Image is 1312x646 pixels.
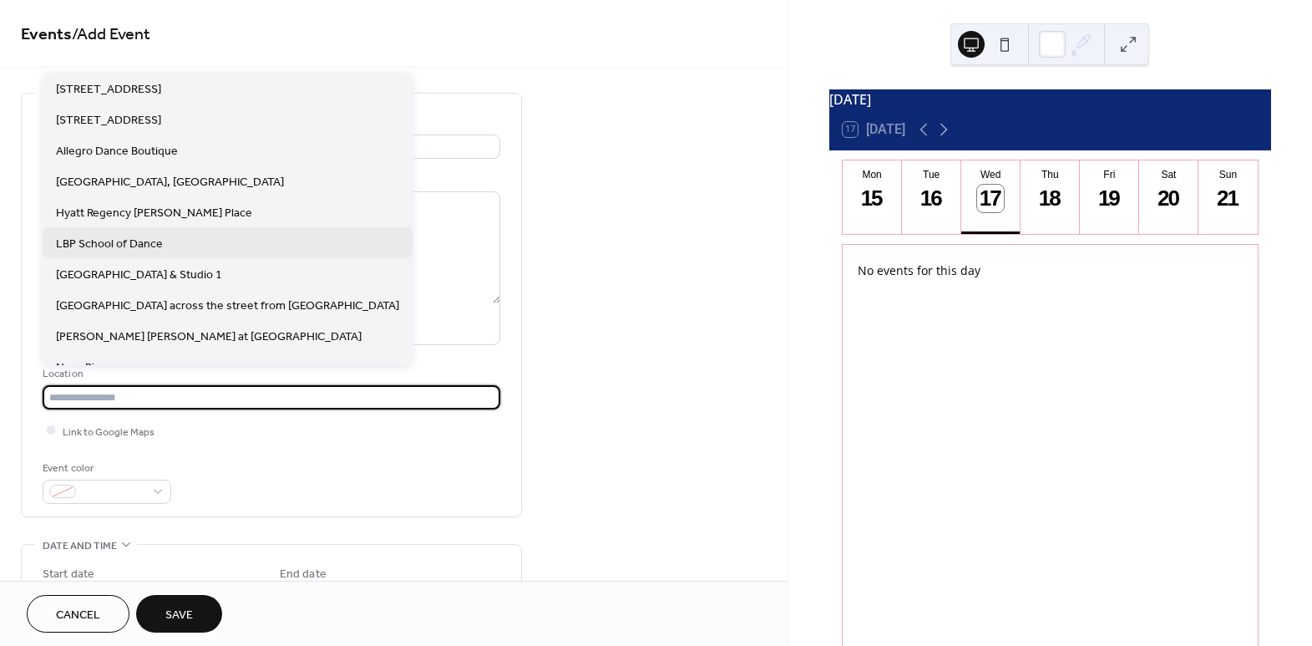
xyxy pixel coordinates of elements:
[918,185,945,212] div: 16
[56,142,178,160] span: Allegro Dance Boutique
[1085,169,1134,181] div: Fri
[829,89,1271,109] div: [DATE]
[56,266,222,283] span: [GEOGRAPHIC_DATA] & Studio 1
[56,235,163,252] span: LBP School of Dance
[72,18,150,51] span: / Add Event
[27,595,129,633] button: Cancel
[56,359,105,376] span: Navy Pier
[43,460,168,477] div: Event color
[961,160,1021,234] button: Wed17
[56,328,362,345] span: [PERSON_NAME] [PERSON_NAME] at [GEOGRAPHIC_DATA]
[1155,185,1183,212] div: 20
[56,80,161,98] span: [STREET_ADDRESS]
[43,365,497,383] div: Location
[56,297,399,314] span: [GEOGRAPHIC_DATA] across the street from [GEOGRAPHIC_DATA]
[56,204,252,221] span: Hyatt Regency [PERSON_NAME] Place
[1080,160,1139,234] button: Fri19
[848,169,897,181] div: Mon
[902,160,961,234] button: Tue16
[966,169,1016,181] div: Wed
[1198,160,1258,234] button: Sun21
[136,595,222,633] button: Save
[56,607,100,624] span: Cancel
[56,173,284,191] span: [GEOGRAPHIC_DATA], [GEOGRAPHIC_DATA]
[843,160,902,234] button: Mon15
[1096,185,1123,212] div: 19
[907,169,956,181] div: Tue
[1139,160,1198,234] button: Sat20
[1203,169,1253,181] div: Sun
[1214,185,1242,212] div: 21
[1036,185,1064,212] div: 18
[63,423,155,440] span: Link to Google Maps
[280,566,327,583] div: End date
[43,566,94,583] div: Start date
[56,111,161,129] span: [STREET_ADDRESS]
[977,185,1005,212] div: 17
[21,18,72,51] a: Events
[43,537,117,555] span: Date and time
[1021,160,1080,234] button: Thu18
[1144,169,1193,181] div: Sat
[1026,169,1075,181] div: Thu
[859,185,886,212] div: 15
[165,607,193,624] span: Save
[844,251,1255,290] div: No events for this day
